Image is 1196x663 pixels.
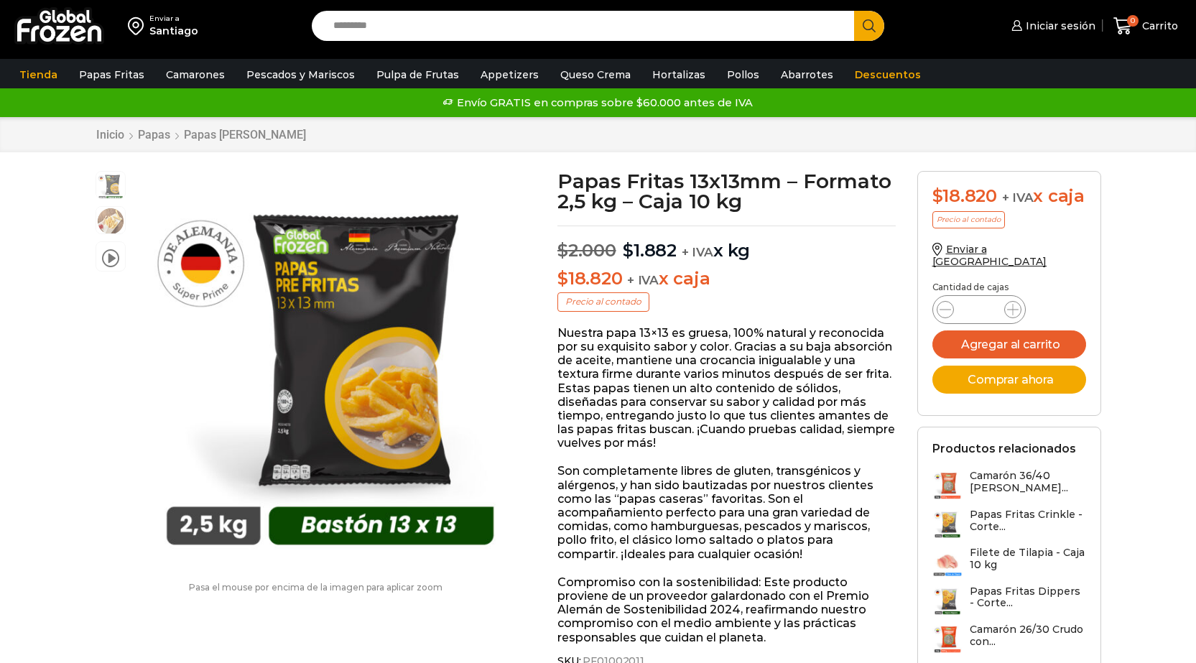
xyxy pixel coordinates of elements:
a: 0 Carrito [1110,9,1182,43]
a: Camarones [159,61,232,88]
p: Nuestra papa 13×13 es gruesa, 100% natural y reconocida por su exquisito sabor y color. Gracias a... [557,326,896,450]
h3: Camarón 26/30 Crudo con... [970,623,1086,648]
span: $ [623,240,634,261]
bdi: 2.000 [557,240,616,261]
p: Pasa el mouse por encima de la imagen para aplicar zoom [96,583,537,593]
span: + IVA [1002,190,1034,205]
a: Tienda [12,61,65,88]
a: Abarrotes [774,61,840,88]
span: Iniciar sesión [1022,19,1095,33]
div: Santiago [149,24,198,38]
span: $ [557,240,568,261]
a: Queso Crema [553,61,638,88]
span: 0 [1127,15,1139,27]
a: Pulpa de Frutas [369,61,466,88]
a: Pollos [720,61,766,88]
bdi: 1.882 [623,240,677,261]
a: Papas Fritas [72,61,152,88]
img: address-field-icon.svg [128,14,149,38]
a: Hortalizas [645,61,713,88]
a: Iniciar sesión [1008,11,1095,40]
div: 1 / 3 [133,171,527,565]
button: Agregar al carrito [932,330,1086,358]
h3: Papas Fritas Dippers - Corte... [970,585,1086,610]
a: Appetizers [473,61,546,88]
button: Comprar ahora [932,366,1086,394]
a: Filete de Tilapia - Caja 10 kg [932,547,1086,578]
bdi: 18.820 [932,185,997,206]
a: Papas Fritas Dippers - Corte... [932,585,1086,616]
a: Descuentos [848,61,928,88]
p: Compromiso con la sostenibilidad: Este producto proviene de un proveedor galardonado con el Premi... [557,575,896,644]
p: Precio al contado [932,211,1005,228]
a: Camarón 36/40 [PERSON_NAME]... [932,470,1086,501]
a: Papas Fritas Crinkle - Corte... [932,509,1086,539]
span: + IVA [682,245,713,259]
div: Enviar a [149,14,198,24]
h3: Filete de Tilapia - Caja 10 kg [970,547,1086,571]
img: 13-x-13-2kg [133,171,527,565]
input: Product quantity [965,300,993,320]
p: x caja [557,269,896,289]
span: 13-x-13-2kg [96,172,125,200]
a: Papas [137,128,171,142]
span: Carrito [1139,19,1178,33]
a: Papas [PERSON_NAME] [183,128,307,142]
h3: Papas Fritas Crinkle - Corte... [970,509,1086,533]
span: + IVA [627,273,659,287]
p: Son completamente libres de gluten, transgénicos y alérgenos, y han sido bautizadas por nuestros ... [557,464,896,560]
a: Pescados y Mariscos [239,61,362,88]
button: Search button [854,11,884,41]
h1: Papas Fritas 13x13mm – Formato 2,5 kg – Caja 10 kg [557,171,896,211]
span: 13×13 [96,207,125,236]
p: x kg [557,226,896,261]
a: Inicio [96,128,125,142]
span: $ [557,268,568,289]
p: Cantidad de cajas [932,282,1086,292]
bdi: 18.820 [557,268,622,289]
div: x caja [932,186,1086,207]
p: Precio al contado [557,292,649,311]
a: Enviar a [GEOGRAPHIC_DATA] [932,243,1047,268]
h2: Productos relacionados [932,442,1076,455]
nav: Breadcrumb [96,128,307,142]
a: Camarón 26/30 Crudo con... [932,623,1086,654]
span: $ [932,185,943,206]
h3: Camarón 36/40 [PERSON_NAME]... [970,470,1086,494]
